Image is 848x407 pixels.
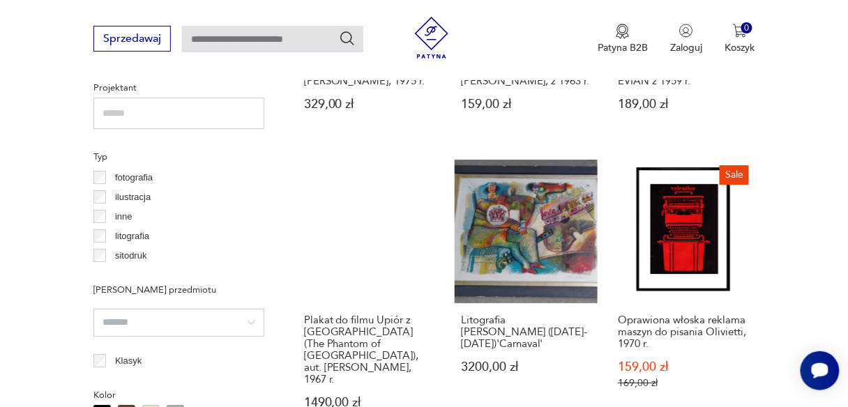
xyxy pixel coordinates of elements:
h3: Plakat do filmu Upiór z [GEOGRAPHIC_DATA] (The Phantom of [GEOGRAPHIC_DATA]), aut. [PERSON_NAME],... [304,314,434,385]
button: Sprzedawaj [93,26,171,52]
p: sitodruk [115,248,147,263]
p: 329,00 zł [304,98,434,110]
p: 159,00 zł [461,98,591,110]
div: 0 [741,22,753,34]
h3: Oprawione zdjęcie modowe, aut. [PERSON_NAME], z 1963 r. [461,52,591,87]
img: Ikonka użytkownika [679,24,693,38]
p: [PERSON_NAME] przedmiotu [93,282,264,298]
p: Klasyk [115,353,142,369]
p: 169,00 zł [618,377,748,389]
a: Sprzedawaj [93,35,171,45]
p: litografia [115,229,149,244]
p: fotografia [115,170,153,185]
p: Projektant [93,80,264,95]
h3: Plakat do spektaklu RZEŹNIA, [PERSON_NAME], 1975 r. [304,52,434,87]
button: Zaloguj [670,24,702,54]
p: Patyna B2B [598,41,648,54]
p: ilustracja [115,190,151,205]
img: Ikona koszyka [733,24,747,38]
img: Ikona medalu [616,24,630,39]
a: Ikona medaluPatyna B2B [598,24,648,54]
h3: Oprawiona francuska reklama wody mineralnej EVIAN z 1959 r. [618,52,748,87]
button: 0Koszyk [725,24,755,54]
h3: Litografia [PERSON_NAME] ([DATE]-[DATE])'Carnaval' [461,314,591,350]
p: Zaloguj [670,41,702,54]
p: Typ [93,149,264,164]
p: Koszyk [725,41,755,54]
button: Patyna B2B [598,24,648,54]
p: Kolor [93,387,264,403]
p: 189,00 zł [618,98,748,110]
iframe: Smartsupp widget button [801,351,840,390]
img: Patyna - sklep z meblami i dekoracjami vintage [411,17,453,59]
p: inne [115,209,132,224]
p: 3200,00 zł [461,361,591,373]
p: 159,00 zł [618,361,748,373]
h3: Oprawiona włoska reklama maszyn do pisania Olivietti, 1970 r. [618,314,748,350]
button: Szukaj [339,30,356,47]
